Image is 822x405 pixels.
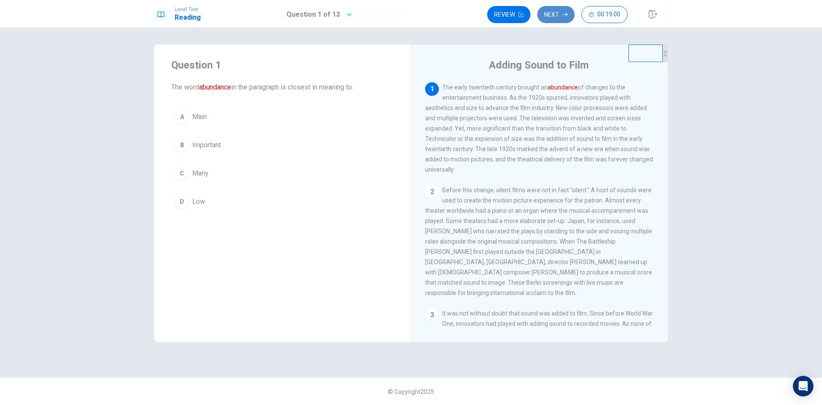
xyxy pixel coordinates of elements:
span: Many [192,168,208,179]
h1: Reading [175,12,201,23]
h4: Question 1 [171,58,394,72]
button: Next [537,6,575,23]
font: abundance [199,83,231,91]
h1: Question 1 of 13 [286,9,340,20]
span: Main [192,112,207,122]
span: Low [192,197,205,207]
div: 2 [425,185,439,199]
button: BImportant [171,134,394,156]
div: D [175,195,189,208]
span: Level Test [175,6,201,12]
span: It was not without doubt that sound was added to film. Since before World War One, innovators had... [425,310,653,368]
span: The word in the paragraph is closest in meaning to: [171,82,394,92]
div: A [175,110,189,124]
button: CMany [171,163,394,184]
span: Before this change, silent films were not in fact "silent." A host of sounds were used to create ... [425,187,652,296]
span: 00:19:00 [597,11,620,18]
button: AMain [171,106,394,128]
button: DLow [171,191,394,212]
span: © Copyright 2025 [388,388,434,395]
div: B [175,138,189,152]
font: abundance [548,84,578,91]
span: The early twentieth century brought an of changes to the entertainment business. As the 1920s spu... [425,84,653,173]
span: Important [192,140,221,150]
button: 00:19:00 [581,6,628,23]
div: 3 [425,308,439,322]
h4: Adding Sound to Film [489,58,589,72]
div: 1 [425,82,439,96]
div: Open Intercom Messenger [793,376,813,396]
button: Review [487,6,530,23]
div: C [175,167,189,180]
